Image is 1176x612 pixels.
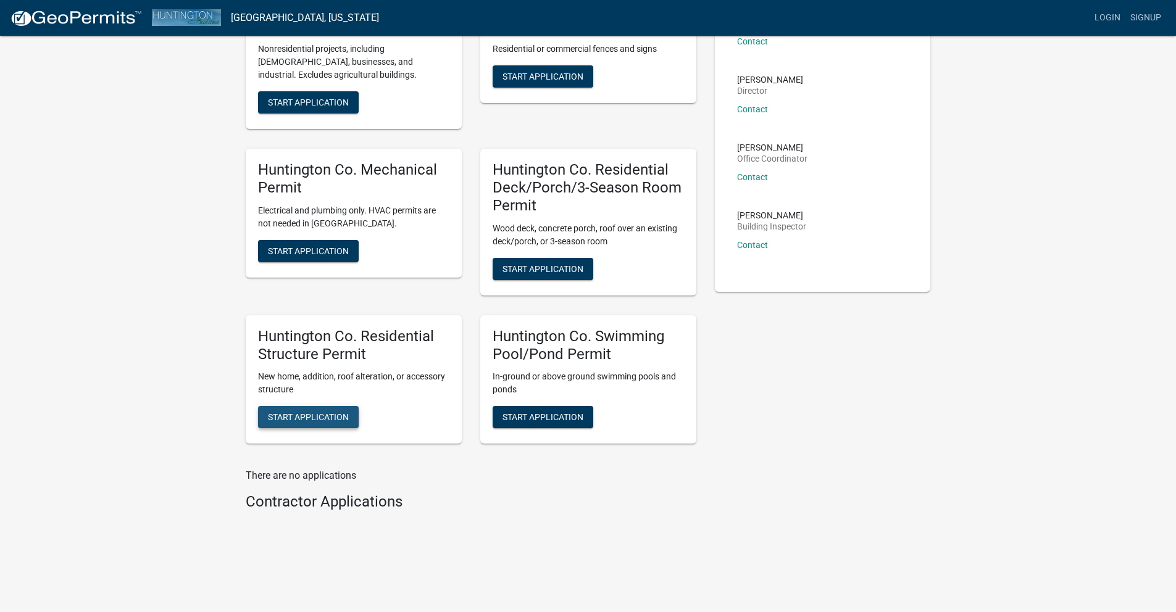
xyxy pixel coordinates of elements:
[493,370,684,396] p: In-ground or above ground swimming pools and ponds
[258,240,359,262] button: Start Application
[258,370,449,396] p: New home, addition, roof alteration, or accessory structure
[246,493,696,511] h4: Contractor Applications
[1125,6,1166,30] a: Signup
[737,240,768,250] a: Contact
[268,412,349,422] span: Start Application
[737,211,806,220] p: [PERSON_NAME]
[737,143,807,152] p: [PERSON_NAME]
[268,97,349,107] span: Start Application
[737,172,768,182] a: Contact
[503,412,583,422] span: Start Application
[493,65,593,88] button: Start Application
[493,161,684,214] h5: Huntington Co. Residential Deck/Porch/3-Season Room Permit
[737,104,768,114] a: Contact
[258,161,449,197] h5: Huntington Co. Mechanical Permit
[231,7,379,28] a: [GEOGRAPHIC_DATA], [US_STATE]
[493,406,593,428] button: Start Application
[737,75,803,84] p: [PERSON_NAME]
[246,493,696,516] wm-workflow-list-section: Contractor Applications
[737,154,807,163] p: Office Coordinator
[493,258,593,280] button: Start Application
[258,406,359,428] button: Start Application
[258,328,449,363] h5: Huntington Co. Residential Structure Permit
[152,9,221,26] img: Huntington County, Indiana
[503,263,583,273] span: Start Application
[503,72,583,81] span: Start Application
[737,86,803,95] p: Director
[493,43,684,56] p: Residential or commercial fences and signs
[258,204,449,230] p: Electrical and plumbing only. HVAC permits are not needed in [GEOGRAPHIC_DATA].
[1090,6,1125,30] a: Login
[246,468,696,483] p: There are no applications
[737,36,768,46] a: Contact
[258,43,449,81] p: Nonresidential projects, including [DEMOGRAPHIC_DATA], businesses, and industrial. Excludes agric...
[493,222,684,248] p: Wood deck, concrete porch, roof over an existing deck/porch, or 3-season room
[737,222,806,231] p: Building Inspector
[268,246,349,255] span: Start Application
[493,328,684,363] h5: Huntington Co. Swimming Pool/Pond Permit
[258,91,359,114] button: Start Application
